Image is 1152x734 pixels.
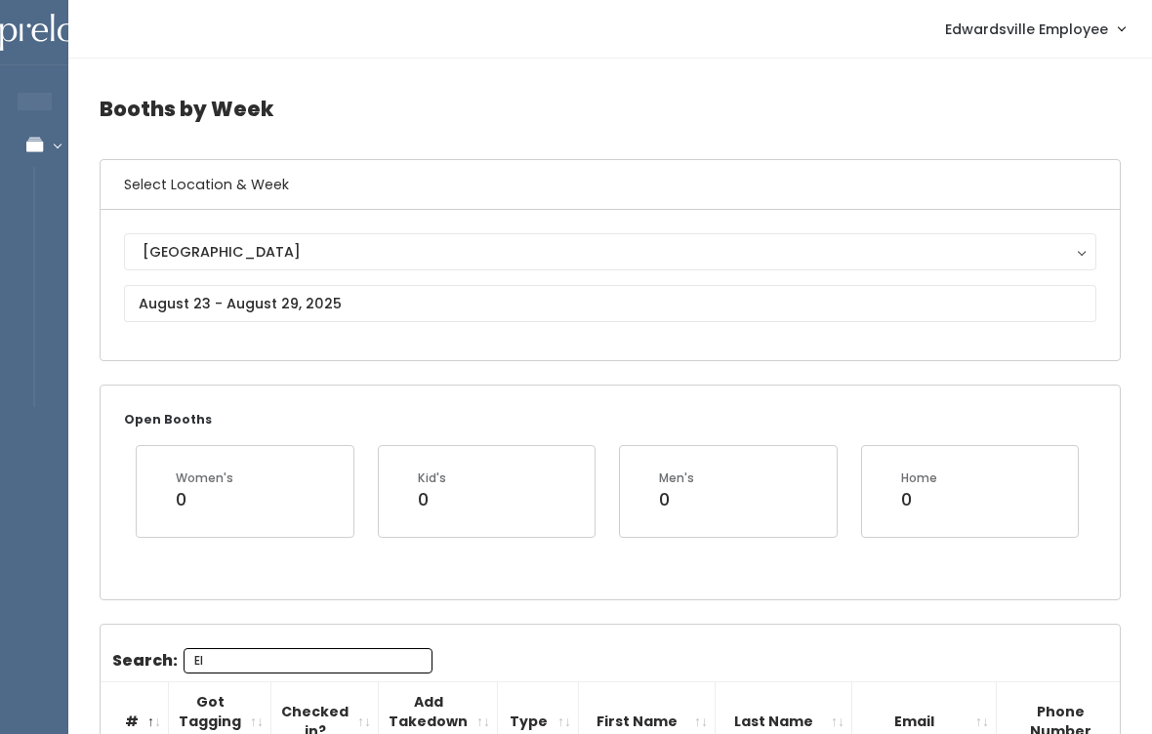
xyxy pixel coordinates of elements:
div: [GEOGRAPHIC_DATA] [143,241,1078,263]
div: 0 [901,487,937,512]
input: August 23 - August 29, 2025 [124,285,1096,322]
div: 0 [659,487,694,512]
h6: Select Location & Week [101,160,1120,210]
small: Open Booths [124,411,212,428]
h4: Booths by Week [100,82,1121,136]
div: Men's [659,469,694,487]
div: Home [901,469,937,487]
div: Kid's [418,469,446,487]
input: Search: [184,648,432,673]
button: [GEOGRAPHIC_DATA] [124,233,1096,270]
a: Edwardsville Employee [926,8,1144,50]
span: Edwardsville Employee [945,19,1108,40]
div: 0 [418,487,446,512]
div: Women's [176,469,233,487]
div: 0 [176,487,233,512]
label: Search: [112,648,432,673]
